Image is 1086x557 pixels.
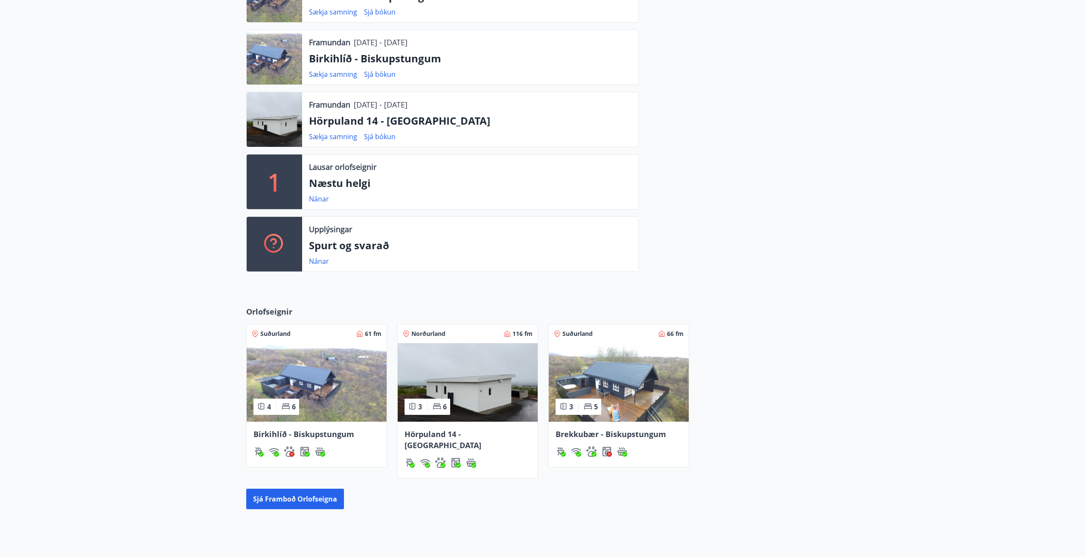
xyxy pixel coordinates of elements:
[512,330,533,338] span: 116 fm
[246,489,344,509] button: Sjá framboð orlofseigna
[364,132,396,141] a: Sjá bókun
[284,446,294,457] img: pxcaIm5dSOV3FS4whs1soiYWTwFQvksT25a9J10C.svg
[309,37,350,48] p: Framundan
[569,402,573,411] span: 3
[309,224,352,235] p: Upplýsingar
[571,446,581,457] img: HJRyFFsYp6qjeUYhR4dAD8CaCEsnIFYZ05miwXoh.svg
[420,458,430,468] div: Þráðlaust net
[253,429,354,439] span: Birkihlíð - Biskupstungum
[309,176,632,190] p: Næstu helgi
[309,7,357,17] a: Sækja samning
[364,70,396,79] a: Sjá bókun
[309,132,357,141] a: Sækja samning
[405,458,415,468] img: ZXjrS3QKesehq6nQAPjaRuRTI364z8ohTALB4wBr.svg
[586,446,597,457] div: Gæludýr
[556,446,566,457] img: ZXjrS3QKesehq6nQAPjaRuRTI364z8ohTALB4wBr.svg
[405,458,415,468] div: Gasgrill
[309,161,376,172] p: Lausar orlofseignir
[309,194,329,204] a: Nánar
[268,166,281,198] p: 1
[269,446,279,457] div: Þráðlaust net
[562,330,593,338] span: Suðurland
[365,330,381,338] span: 61 fm
[556,446,566,457] div: Gasgrill
[246,306,292,317] span: Orlofseignir
[617,446,627,457] div: Heitur pottur
[451,458,461,468] div: Þvottavél
[405,429,481,450] span: Hörpuland 14 - [GEOGRAPHIC_DATA]
[466,458,476,468] img: h89QDIuHlAdpqTriuIvuEWkTH976fOgBEOOeu1mi.svg
[398,343,538,422] img: Paella dish
[260,330,291,338] span: Suðurland
[435,458,445,468] div: Gæludýr
[253,446,264,457] div: Gasgrill
[435,458,445,468] img: pxcaIm5dSOV3FS4whs1soiYWTwFQvksT25a9J10C.svg
[309,238,632,253] p: Spurt og svarað
[594,402,598,411] span: 5
[602,446,612,457] div: Þvottavél
[269,446,279,457] img: HJRyFFsYp6qjeUYhR4dAD8CaCEsnIFYZ05miwXoh.svg
[253,446,264,457] img: ZXjrS3QKesehq6nQAPjaRuRTI364z8ohTALB4wBr.svg
[315,446,325,457] img: h89QDIuHlAdpqTriuIvuEWkTH976fOgBEOOeu1mi.svg
[309,114,632,128] p: Hörpuland 14 - [GEOGRAPHIC_DATA]
[315,446,325,457] div: Heitur pottur
[284,446,294,457] div: Gæludýr
[443,402,447,411] span: 6
[451,458,461,468] img: Dl16BY4EX9PAW649lg1C3oBuIaAsR6QVDQBO2cTm.svg
[309,99,350,110] p: Framundan
[586,446,597,457] img: pxcaIm5dSOV3FS4whs1soiYWTwFQvksT25a9J10C.svg
[354,37,408,48] p: [DATE] - [DATE]
[571,446,581,457] div: Þráðlaust net
[549,343,689,422] img: Paella dish
[364,7,396,17] a: Sjá bókun
[667,330,684,338] span: 66 fm
[556,429,666,439] span: Brekkubær - Biskupstungum
[466,458,476,468] div: Heitur pottur
[420,458,430,468] img: HJRyFFsYp6qjeUYhR4dAD8CaCEsnIFYZ05miwXoh.svg
[300,446,310,457] img: Dl16BY4EX9PAW649lg1C3oBuIaAsR6QVDQBO2cTm.svg
[418,402,422,411] span: 3
[309,70,357,79] a: Sækja samning
[602,446,612,457] img: Dl16BY4EX9PAW649lg1C3oBuIaAsR6QVDQBO2cTm.svg
[292,402,296,411] span: 6
[309,257,329,266] a: Nánar
[300,446,310,457] div: Þvottavél
[247,343,387,422] img: Paella dish
[617,446,627,457] img: h89QDIuHlAdpqTriuIvuEWkTH976fOgBEOOeu1mi.svg
[354,99,408,110] p: [DATE] - [DATE]
[411,330,445,338] span: Norðurland
[309,51,632,66] p: Birkihlíð - Biskupstungum
[267,402,271,411] span: 4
